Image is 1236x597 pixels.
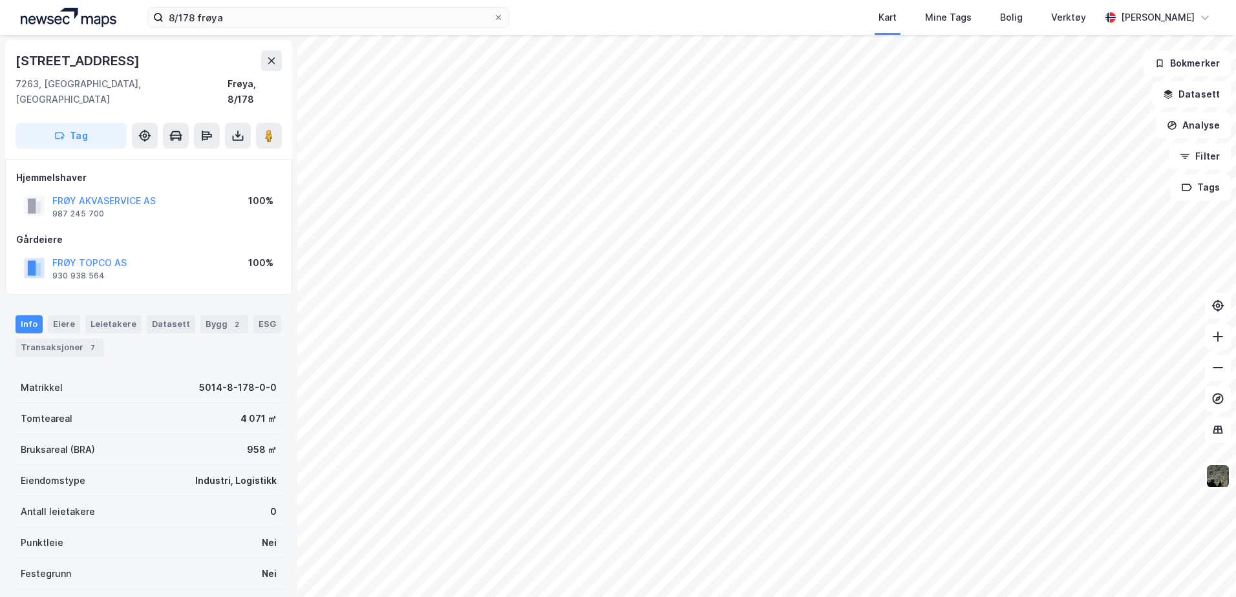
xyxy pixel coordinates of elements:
button: Tag [16,123,127,149]
div: Nei [262,566,277,581]
input: Søk på adresse, matrikkel, gårdeiere, leietakere eller personer [164,8,493,27]
div: Gårdeiere [16,232,281,247]
button: Filter [1169,143,1231,169]
div: Industri, Logistikk [195,473,277,488]
div: Bygg [200,315,248,333]
div: Transaksjoner [16,339,104,357]
div: Tomteareal [21,411,72,426]
div: Eiere [48,315,80,333]
iframe: Chat Widget [1171,535,1236,597]
div: 987 245 700 [52,209,104,219]
button: Analyse [1156,112,1231,138]
div: [STREET_ADDRESS] [16,50,142,71]
div: Antall leietakere [21,504,95,519]
div: [PERSON_NAME] [1121,10,1195,25]
div: 2 [230,318,243,331]
div: Leietakere [85,315,142,333]
div: Eiendomstype [21,473,85,488]
div: Datasett [147,315,195,333]
div: 100% [248,193,273,209]
div: 958 ㎡ [247,442,277,457]
div: 7 [86,341,99,354]
button: Tags [1171,174,1231,200]
button: Bokmerker [1144,50,1231,76]
div: Bolig [1000,10,1023,25]
div: ESG [253,315,281,333]
div: Info [16,315,43,333]
div: Festegrunn [21,566,71,581]
div: Mine Tags [925,10,972,25]
div: 100% [248,255,273,271]
div: 7263, [GEOGRAPHIC_DATA], [GEOGRAPHIC_DATA] [16,76,228,107]
div: 930 938 564 [52,271,105,281]
div: 5014-8-178-0-0 [199,380,277,395]
img: logo.a4113a55bc3d86da70a041830d287a7e.svg [21,8,116,27]
img: 9k= [1206,464,1230,488]
div: Bruksareal (BRA) [21,442,95,457]
button: Datasett [1152,81,1231,107]
div: Matrikkel [21,380,63,395]
div: Hjemmelshaver [16,170,281,185]
div: 0 [270,504,277,519]
div: Kart [879,10,897,25]
div: Verktøy [1051,10,1086,25]
div: Punktleie [21,535,63,550]
div: Frøya, 8/178 [228,76,282,107]
div: 4 071 ㎡ [240,411,277,426]
div: Nei [262,535,277,550]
